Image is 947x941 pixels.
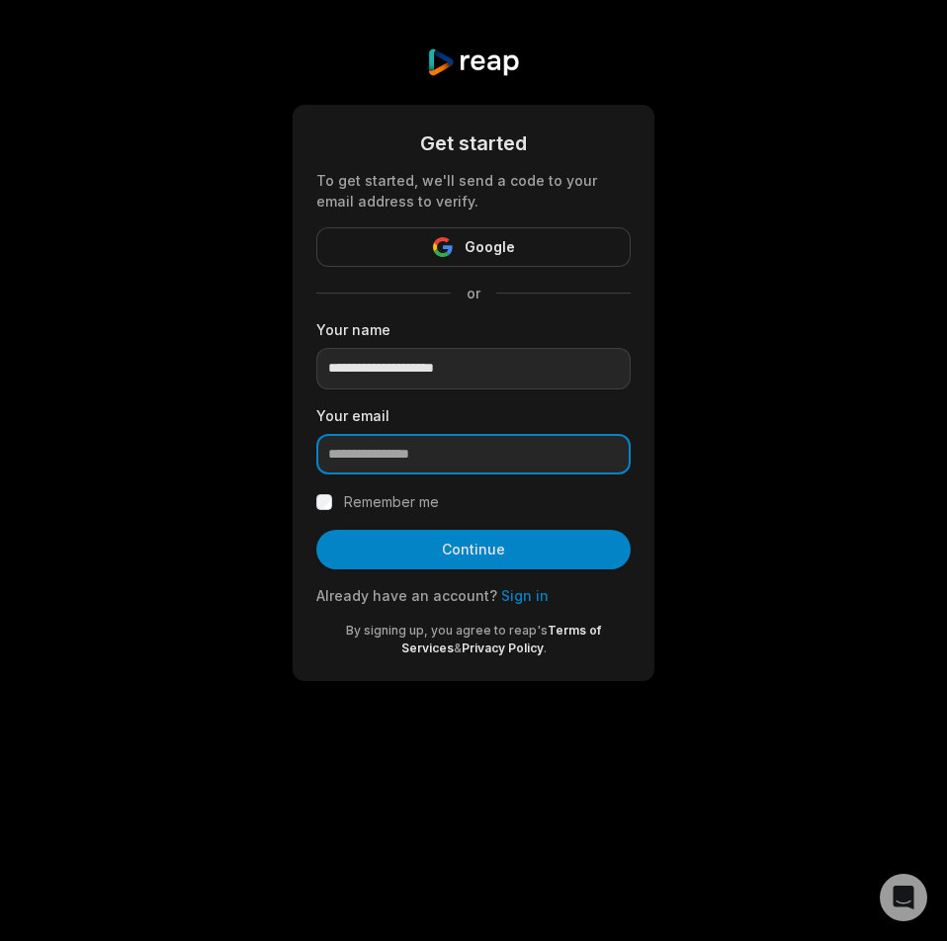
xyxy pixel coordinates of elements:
div: Get started [316,128,631,158]
div: To get started, we'll send a code to your email address to verify. [316,170,631,212]
a: Privacy Policy [462,641,544,655]
button: Continue [316,530,631,569]
div: Open Intercom Messenger [880,874,927,921]
button: Google [316,227,631,267]
label: Your email [316,405,631,426]
span: Google [465,235,515,259]
label: Your name [316,319,631,340]
img: reap [426,47,520,77]
span: . [544,641,547,655]
span: or [451,283,496,303]
span: By signing up, you agree to reap's [346,623,548,638]
label: Remember me [344,490,439,514]
span: Already have an account? [316,587,497,604]
span: & [454,641,462,655]
a: Sign in [501,587,549,604]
